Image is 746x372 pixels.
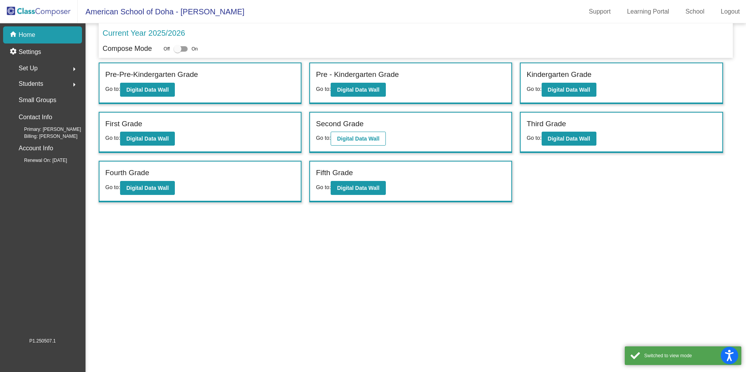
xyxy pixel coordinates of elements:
span: Go to: [105,135,120,141]
b: Digital Data Wall [548,87,590,93]
p: Account Info [19,143,53,154]
b: Digital Data Wall [548,136,590,142]
a: School [679,5,711,18]
button: Digital Data Wall [331,132,385,146]
span: Off [164,45,170,52]
b: Digital Data Wall [126,87,169,93]
label: Pre - Kindergarten Grade [316,69,399,80]
span: Go to: [105,86,120,92]
b: Digital Data Wall [126,136,169,142]
b: Digital Data Wall [337,185,379,191]
label: Fifth Grade [316,167,353,179]
span: On [192,45,198,52]
span: Set Up [19,63,38,74]
span: Students [19,78,43,89]
b: Digital Data Wall [126,185,169,191]
a: Logout [715,5,746,18]
p: Compose Mode [103,43,152,54]
span: American School of Doha - [PERSON_NAME] [78,5,244,18]
label: Second Grade [316,118,364,130]
a: Support [583,5,617,18]
label: Pre-Pre-Kindergarten Grade [105,69,198,80]
p: Current Year 2025/2026 [103,27,185,39]
b: Digital Data Wall [337,87,379,93]
span: Go to: [316,184,331,190]
button: Digital Data Wall [120,132,175,146]
b: Digital Data Wall [337,136,379,142]
button: Digital Data Wall [120,83,175,97]
span: Renewal On: [DATE] [12,157,67,164]
a: Learning Portal [621,5,676,18]
button: Digital Data Wall [542,132,596,146]
p: Home [19,30,35,40]
button: Digital Data Wall [542,83,596,97]
span: Go to: [316,135,331,141]
span: Go to: [316,86,331,92]
mat-icon: settings [9,47,19,57]
label: Fourth Grade [105,167,149,179]
button: Digital Data Wall [331,181,385,195]
span: Go to: [526,135,541,141]
label: Kindergarten Grade [526,69,591,80]
button: Digital Data Wall [120,181,175,195]
p: Contact Info [19,112,52,123]
span: Billing: [PERSON_NAME] [12,133,77,140]
span: Go to: [526,86,541,92]
mat-icon: home [9,30,19,40]
mat-icon: arrow_right [70,64,79,74]
span: Go to: [105,184,120,190]
label: First Grade [105,118,142,130]
div: Switched to view mode [644,352,736,359]
span: Primary: [PERSON_NAME] [12,126,81,133]
label: Third Grade [526,118,566,130]
p: Small Groups [19,95,56,106]
mat-icon: arrow_right [70,80,79,89]
p: Settings [19,47,41,57]
button: Digital Data Wall [331,83,385,97]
